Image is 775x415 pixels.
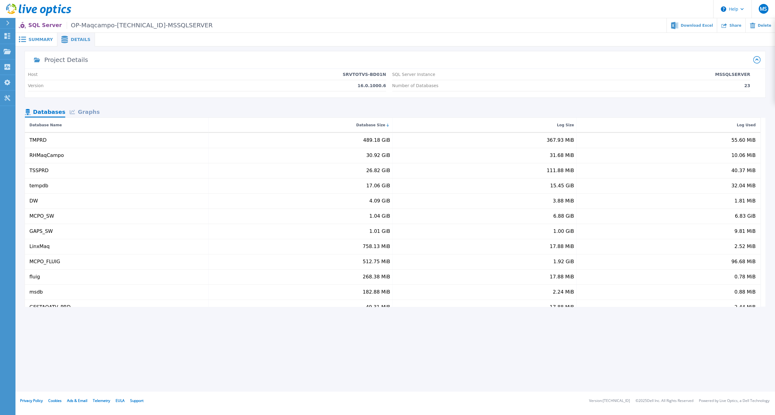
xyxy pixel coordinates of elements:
div: 2.52 MiB [734,244,756,249]
div: TSSPRD [29,168,49,173]
div: 17.88 MiB [550,244,574,249]
div: msdb [29,289,43,295]
div: 0.88 MiB [734,289,756,295]
div: 758.13 MiB [363,244,390,249]
div: 1.81 MiB [734,198,756,204]
div: 512.75 MiB [363,259,390,264]
p: SQL Server [28,22,213,29]
div: 6.83 GiB [735,213,756,219]
div: tempdb [29,183,48,189]
div: 31.68 MiB [550,153,574,158]
p: SQL Server Instance [392,72,435,77]
div: 9.81 MiB [734,229,756,234]
a: Cookies [48,398,62,403]
div: 6.88 GiB [553,213,574,219]
div: 2.24 MiB [553,289,574,295]
div: 55.60 MiB [731,138,756,143]
p: Number of Databases [392,83,439,88]
div: TMPRD [29,138,47,143]
div: Database Name [29,121,62,129]
p: Version [28,83,43,88]
div: 17.88 MiB [550,304,574,310]
div: 10.06 MiB [731,153,756,158]
div: 2.44 MiB [734,304,756,310]
div: 32.04 MiB [731,183,756,189]
div: 3.88 MiB [553,198,574,204]
span: Details [71,37,90,42]
div: LinxMaq [29,244,50,249]
p: Host [28,72,38,77]
div: 49.31 MiB [366,304,390,310]
div: 1.01 GiB [369,229,390,234]
a: Telemetry [93,398,110,403]
p: SRVTOTVS-BD01N [343,72,386,77]
span: Share [729,24,741,27]
div: 40.37 MiB [731,168,756,173]
div: 96.68 MiB [731,259,756,264]
span: OP-Maqcampo-[TECHNICAL_ID]-MSSQLSERVER [67,22,213,29]
div: GAPS_SW [29,229,53,234]
div: Project Details [44,57,88,63]
div: DW [29,198,38,204]
li: Powered by Live Optics, a Dell Technology [699,399,770,403]
div: 182.88 MiB [363,289,390,295]
div: 111.88 MiB [547,168,574,173]
div: 26.82 GiB [366,168,390,173]
div: 489.18 GiB [363,138,390,143]
a: Support [130,398,143,403]
div: 0.78 MiB [734,274,756,280]
span: Summary [29,37,53,42]
div: fluig [29,274,40,280]
li: Version: [TECHNICAL_ID] [589,399,630,403]
div: Databases [25,107,65,118]
div: 4.09 GiB [369,198,390,204]
div: RHMaqCampo [29,153,64,158]
p: MSSQLSERVER [715,72,750,77]
div: 1.92 GiB [553,259,574,264]
div: 268.38 MiB [363,274,390,280]
div: 17.06 GiB [366,183,390,189]
li: © 2025 Dell Inc. All Rights Reserved [635,399,693,403]
div: 1.04 GiB [369,213,390,219]
div: Log Used [737,121,756,129]
p: 16.0.1000.6 [358,83,386,88]
div: Log Size [557,121,574,129]
div: Database Size [356,121,385,129]
div: 1.00 GiB [553,229,574,234]
div: 367.93 MiB [547,138,574,143]
div: 30.92 GiB [366,153,390,158]
div: GESTAOATV_PRD [29,304,71,310]
span: Delete [758,24,771,27]
a: Privacy Policy [20,398,43,403]
a: EULA [116,398,125,403]
div: 15.45 GiB [550,183,574,189]
div: MCPO_FLUIG [29,259,60,264]
p: 23 [744,83,750,88]
div: 17.88 MiB [550,274,574,280]
div: MCPO_SW [29,213,54,219]
span: MS [760,6,767,11]
div: Graphs [65,107,104,118]
span: Download Excel [681,24,713,27]
a: Ads & Email [67,398,87,403]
